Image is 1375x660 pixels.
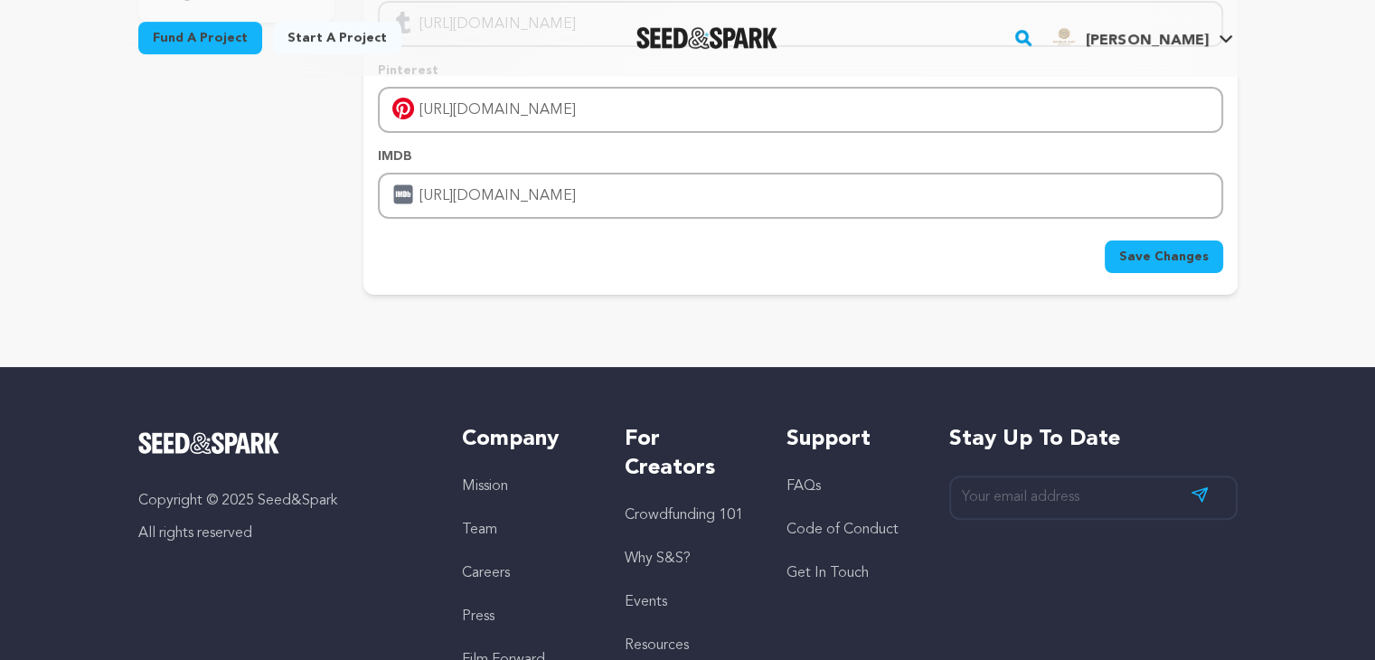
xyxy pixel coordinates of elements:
img: tab_keywords_by_traffic_grey.svg [180,105,194,119]
h5: For Creators [625,425,750,483]
a: Press [462,609,494,624]
span: [PERSON_NAME] [1086,33,1208,48]
a: Start a project [273,22,401,54]
img: website_grey.svg [29,47,43,61]
img: logo_orange.svg [29,29,43,43]
div: Domain Overview [69,107,162,118]
p: All rights reserved [138,523,427,544]
p: IMDB [378,147,1222,165]
a: Seed&Spark Homepage [138,432,427,454]
p: Copyright © 2025 Seed&Spark [138,490,427,512]
a: FAQs [786,479,821,494]
div: BhaskarGemy R.'s Profile [1050,23,1208,52]
a: Fund a project [138,22,262,54]
a: Why S&S? [625,552,691,566]
h5: Stay up to date [949,425,1238,454]
a: Mission [462,479,508,494]
button: Save Changes [1105,240,1223,273]
a: Events [625,595,667,609]
a: Team [462,523,497,537]
img: Seed&Spark Logo [138,432,280,454]
input: Your email address [949,476,1238,520]
img: pinterest-mobile.svg [392,98,414,119]
span: BhaskarGemy R.'s Profile [1046,19,1237,57]
a: Seed&Spark Homepage [636,27,778,49]
a: BhaskarGemy R.'s Profile [1046,19,1237,52]
img: Seed&Spark Logo Dark Mode [636,27,778,49]
div: Domain: [DOMAIN_NAME] [47,47,199,61]
img: tab_domain_overview_orange.svg [49,105,63,119]
div: Keywords by Traffic [200,107,305,118]
div: v 4.0.25 [51,29,89,43]
a: Resources [625,638,689,653]
img: 692c92824009f412.png [1050,23,1078,52]
a: Careers [462,566,510,580]
h5: Company [462,425,588,454]
a: Code of Conduct [786,523,899,537]
h5: Support [786,425,912,454]
a: Get In Touch [786,566,869,580]
span: Save Changes [1119,248,1209,266]
input: Enter pinterest profile link [378,87,1222,133]
input: Enter IMDB profile link [378,173,1222,219]
a: Crowdfunding 101 [625,508,743,523]
img: imdb.svg [392,184,414,205]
